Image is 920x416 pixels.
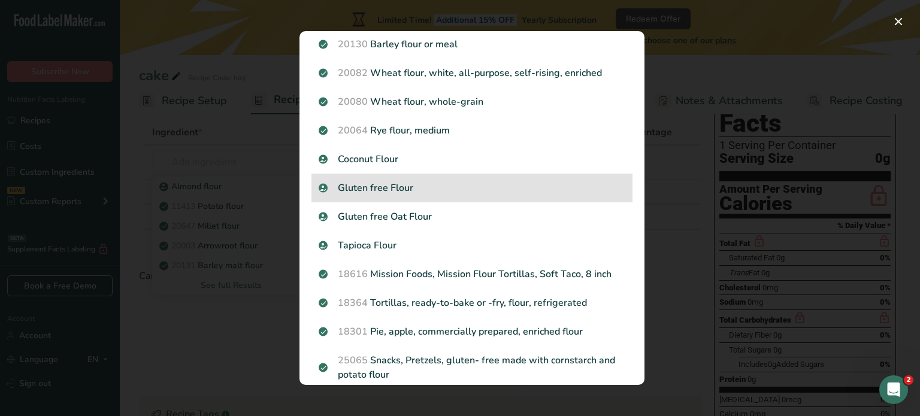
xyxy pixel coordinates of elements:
[319,267,625,281] p: Mission Foods, Mission Flour Tortillas, Soft Taco, 8 inch
[319,353,625,382] p: Snacks, Pretzels, gluten- free made with cornstarch and potato flour
[338,325,368,338] span: 18301
[338,66,368,80] span: 20082
[319,95,625,109] p: Wheat flour, whole-grain
[319,296,625,310] p: Tortillas, ready-to-bake or -fry, flour, refrigerated
[319,152,625,166] p: Coconut Flour
[338,268,368,281] span: 18616
[319,123,625,138] p: Rye flour, medium
[904,375,913,385] span: 2
[319,238,625,253] p: Tapioca Flour
[338,296,368,309] span: 18364
[319,209,625,224] p: Gluten free Oat Flour
[338,95,368,108] span: 20080
[319,324,625,339] p: Pie, apple, commercially prepared, enriched flour
[338,38,368,51] span: 20130
[338,124,368,137] span: 20064
[879,375,908,404] iframe: Intercom live chat
[319,66,625,80] p: Wheat flour, white, all-purpose, self-rising, enriched
[319,37,625,51] p: Barley flour or meal
[338,354,368,367] span: 25065
[319,181,625,195] p: Gluten free Flour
